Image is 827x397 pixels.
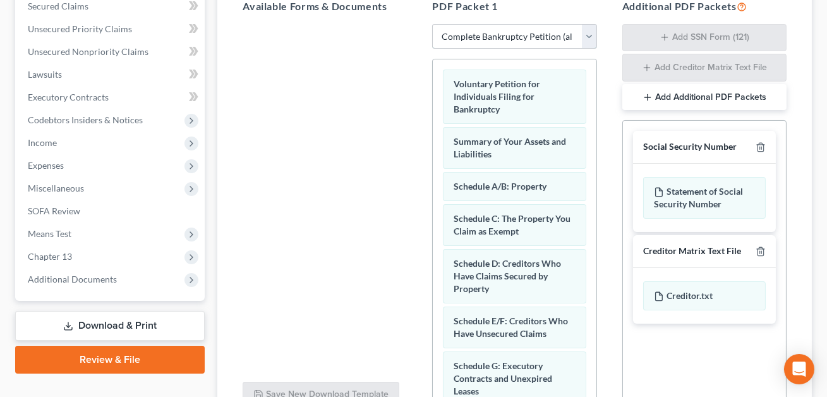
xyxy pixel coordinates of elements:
[18,63,205,86] a: Lawsuits
[28,228,71,239] span: Means Test
[28,183,84,193] span: Miscellaneous
[454,213,570,236] span: Schedule C: The Property You Claim as Exempt
[454,258,561,294] span: Schedule D: Creditors Who Have Claims Secured by Property
[18,200,205,223] a: SOFA Review
[454,360,552,396] span: Schedule G: Executory Contracts and Unexpired Leases
[643,177,766,219] div: Statement of Social Security Number
[622,54,787,82] button: Add Creditor Matrix Text File
[784,354,814,384] div: Open Intercom Messenger
[28,114,143,125] span: Codebtors Insiders & Notices
[454,78,540,114] span: Voluntary Petition for Individuals Filing for Bankruptcy
[28,205,80,216] span: SOFA Review
[454,136,566,159] span: Summary of Your Assets and Liabilities
[28,160,64,171] span: Expenses
[28,23,132,34] span: Unsecured Priority Claims
[622,84,787,111] button: Add Additional PDF Packets
[643,141,737,153] div: Social Security Number
[28,137,57,148] span: Income
[454,315,568,339] span: Schedule E/F: Creditors Who Have Unsecured Claims
[18,18,205,40] a: Unsecured Priority Claims
[18,40,205,63] a: Unsecured Nonpriority Claims
[28,46,148,57] span: Unsecured Nonpriority Claims
[28,274,117,284] span: Additional Documents
[15,346,205,374] a: Review & File
[643,245,741,257] div: Creditor Matrix Text File
[15,311,205,341] a: Download & Print
[643,281,766,310] div: Creditor.txt
[18,86,205,109] a: Executory Contracts
[622,24,787,52] button: Add SSN Form (121)
[28,251,72,262] span: Chapter 13
[28,1,88,11] span: Secured Claims
[454,181,546,192] span: Schedule A/B: Property
[28,69,62,80] span: Lawsuits
[28,92,109,102] span: Executory Contracts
